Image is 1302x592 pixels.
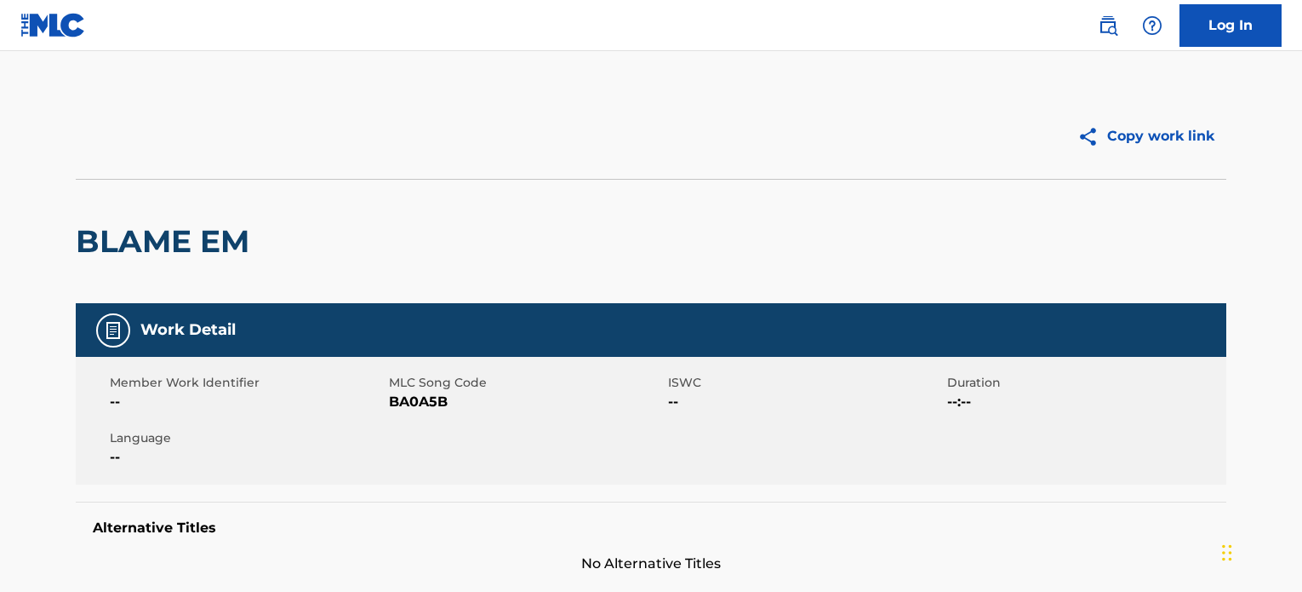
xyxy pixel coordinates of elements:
span: ISWC [668,374,943,392]
a: Public Search [1091,9,1125,43]
iframe: Chat Widget [1217,510,1302,592]
a: Log In [1179,4,1282,47]
img: MLC Logo [20,13,86,37]
span: No Alternative Titles [76,554,1226,574]
span: --:-- [947,392,1222,412]
h2: BLAME EM [76,222,258,261]
button: Copy work link [1065,115,1226,158]
img: search [1098,15,1118,36]
h5: Alternative Titles [93,520,1209,537]
span: Language [110,429,385,447]
span: Member Work Identifier [110,374,385,392]
span: BA0A5B [389,392,664,412]
span: -- [668,392,943,412]
span: -- [110,447,385,468]
span: -- [110,392,385,412]
span: MLC Song Code [389,374,664,392]
h5: Work Detail [140,320,236,340]
div: Drag [1222,527,1232,578]
span: Duration [947,374,1222,392]
img: Work Detail [103,320,123,341]
div: Help [1135,9,1169,43]
img: help [1142,15,1162,36]
img: Copy work link [1077,126,1107,147]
